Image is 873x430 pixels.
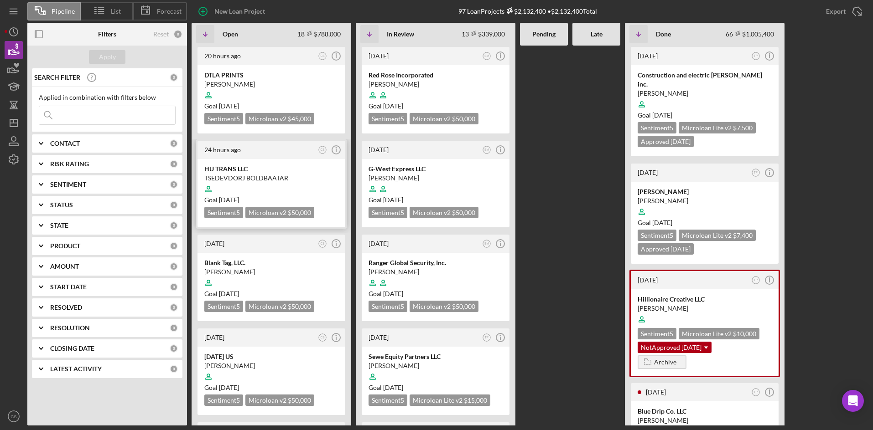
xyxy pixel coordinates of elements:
[654,355,676,369] div: Archive
[369,164,503,174] div: G-West Express LLC
[153,31,169,38] div: Reset
[111,8,121,15] span: List
[204,361,338,370] div: [PERSON_NAME]
[369,394,407,406] div: Sentiment 5
[383,102,403,110] time: 10/26/2025
[638,230,676,241] div: Sentiment 5
[219,384,239,391] time: 11/01/2025
[369,207,407,218] div: Sentiment 5
[532,31,556,38] b: Pending
[50,304,82,311] b: RESOLVED
[317,50,329,62] button: CS
[34,74,80,81] b: SEARCH FILTER
[369,301,407,312] div: Sentiment 5
[245,113,314,124] div: Microloan v2
[360,139,511,229] a: [DATE]BMG-West Express LLC[PERSON_NAME]Goal [DATE]Sentiment5Microloan v2 $50,000
[317,332,329,344] button: CS
[204,301,243,312] div: Sentiment 5
[170,242,178,250] div: 0
[481,332,493,344] button: TP
[750,167,762,179] button: TP
[484,148,489,151] text: BM
[204,384,239,391] span: Goal
[321,242,325,245] text: CS
[638,416,772,425] div: [PERSON_NAME]
[383,290,403,297] time: 11/10/2025
[638,136,694,147] div: Approved [DATE]
[317,238,329,250] button: CS
[170,139,178,148] div: 0
[204,174,338,183] div: TSEDEVDORJ BOLDBAATAR
[679,230,756,241] div: Microloan Lite v2 $7,400
[50,201,73,209] b: STATUS
[369,146,389,154] time: 2025-09-29 21:00
[204,240,224,247] time: 2025-10-06 15:46
[170,201,178,209] div: 0
[638,407,772,416] div: Blue Drip Co. LLC
[638,342,712,353] div: NotApproved [DATE]
[646,388,666,396] time: 2025-07-23 00:30
[170,365,178,373] div: 0
[484,242,489,245] text: BM
[50,345,94,352] b: CLOSING DATE
[458,7,597,15] div: 97 Loan Projects • $2,132,400 Total
[50,160,89,168] b: RISK RATING
[383,384,403,391] time: 09/24/2025
[50,140,80,147] b: CONTACT
[288,115,311,123] span: $45,000
[629,270,780,377] a: [DATE]TPHillionaire Creative LLC[PERSON_NAME]Sentiment5Microloan Lite v2 $10,000NotApproved [DATE...
[39,94,176,101] div: Applied in combination with filters below
[360,46,511,135] a: [DATE]BMRed Rose Incorporated[PERSON_NAME]Goal [DATE]Sentiment5Microloan v2 $50,000
[170,344,178,353] div: 0
[196,327,347,416] a: [DATE]CS[DATE] US[PERSON_NAME]Goal [DATE]Sentiment5Microloan v2 $50,000
[204,333,224,341] time: 2025-10-03 20:34
[204,52,241,60] time: 2025-10-06 20:39
[638,71,772,89] div: Construction and electric [PERSON_NAME] inc.
[481,238,493,250] button: BM
[369,102,403,110] span: Goal
[464,396,487,404] span: $15,000
[679,328,759,339] div: Microloan Lite v2 $10,000
[591,31,603,38] b: Late
[204,394,243,406] div: Sentiment 5
[452,209,475,216] span: $50,000
[638,169,658,176] time: 2025-07-28 05:30
[638,295,772,304] div: Hillionaire Creative LLC
[369,267,503,276] div: [PERSON_NAME]
[638,196,772,205] div: [PERSON_NAME]
[170,73,178,82] div: 0
[452,302,475,310] span: $50,000
[170,262,178,271] div: 0
[638,276,658,284] time: 2025-07-25 16:24
[173,30,182,39] div: 0
[360,327,511,416] a: [DATE]TPSewe Equity Partners LLC[PERSON_NAME]Goal [DATE]Sentiment5Microloan Lite v2 $15,000
[204,102,239,110] span: Goal
[196,233,347,322] a: [DATE]CSBlank Tag, LLC.[PERSON_NAME]Goal [DATE]Sentiment5Microloan v2 $50,000
[638,243,694,255] div: Approved [DATE]
[288,302,311,310] span: $50,000
[638,89,772,98] div: [PERSON_NAME]
[196,139,347,229] a: 24 hours agoCSHU TRANS LLCTSEDEVDORJ BOLDBAATARGoal [DATE]Sentiment5Microloan v2 $50,000
[638,111,672,119] span: Goal
[219,196,239,204] time: 11/16/2025
[204,258,338,267] div: Blank Tag, LLC.
[504,7,546,15] div: $2,132,400
[369,196,403,204] span: Goal
[462,30,505,38] div: 13 $339,000
[360,233,511,322] a: [DATE]BMRanger Global Security, Inc.[PERSON_NAME]Goal [DATE]Sentiment5Microloan v2 $50,000
[452,115,475,123] span: $50,000
[481,50,493,62] button: BM
[317,144,329,156] button: CS
[98,31,116,38] b: Filters
[638,187,772,196] div: [PERSON_NAME]
[485,336,488,339] text: TP
[750,274,762,287] button: TP
[638,328,676,339] div: Sentiment 5
[629,162,780,265] a: [DATE]TP[PERSON_NAME][PERSON_NAME]Goal [DATE]Sentiment5Microloan Lite v2 $7,400Approved [DATE]
[754,54,758,57] text: TP
[638,355,686,369] button: Archive
[656,31,671,38] b: Done
[204,352,338,361] div: [DATE] US
[826,2,846,20] div: Export
[50,324,90,332] b: RESOLUTION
